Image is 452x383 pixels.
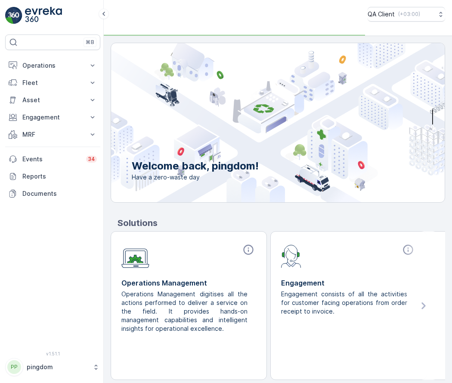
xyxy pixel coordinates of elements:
img: city illustration [72,43,445,202]
p: QA Client [368,10,395,19]
p: Documents [22,189,97,198]
p: Reports [22,172,97,181]
p: Events [22,155,81,163]
button: QA Client(+03:00) [368,7,445,22]
button: Engagement [5,109,100,126]
img: module-icon [121,244,149,268]
p: Engagement [281,278,416,288]
p: MRF [22,130,83,139]
p: Operations Management [121,278,256,288]
p: 34 [88,156,95,163]
p: Asset [22,96,83,104]
a: Documents [5,185,100,202]
a: Reports [5,168,100,185]
img: logo [5,7,22,24]
p: Engagement [22,113,83,122]
p: Operations [22,61,83,70]
span: Have a zero-waste day [132,173,259,182]
button: Operations [5,57,100,74]
button: Asset [5,91,100,109]
p: ( +03:00 ) [398,11,420,18]
p: ⌘B [86,39,94,46]
button: PPpingdom [5,358,100,376]
p: Solutions [118,217,445,229]
a: Events34 [5,151,100,168]
button: MRF [5,126,100,143]
div: PP [7,360,21,374]
button: Fleet [5,74,100,91]
img: logo_light-DOdMpM7g.png [25,7,62,24]
p: Fleet [22,78,83,87]
img: module-icon [281,244,301,268]
p: Operations Management digitises all the actions performed to deliver a service on the field. It p... [121,290,249,333]
p: pingdom [27,363,88,371]
span: v 1.51.1 [5,351,100,356]
p: Welcome back, pingdom! [132,159,259,173]
p: Engagement consists of all the activities for customer facing operations from order receipt to in... [281,290,409,316]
